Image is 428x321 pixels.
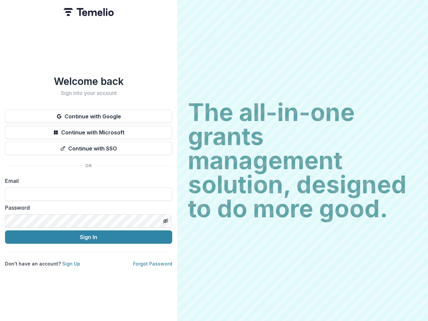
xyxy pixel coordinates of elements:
[5,90,172,96] h2: Sign into your account
[62,261,80,266] a: Sign Up
[5,126,172,139] button: Continue with Microsoft
[5,177,168,185] label: Email
[160,216,171,226] button: Toggle password visibility
[64,8,114,16] img: Temelio
[5,260,80,267] p: Don't have an account?
[5,230,172,244] button: Sign In
[133,261,172,266] a: Forgot Password
[5,204,168,212] label: Password
[5,142,172,155] button: Continue with SSO
[5,110,172,123] button: Continue with Google
[5,75,172,87] h1: Welcome back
